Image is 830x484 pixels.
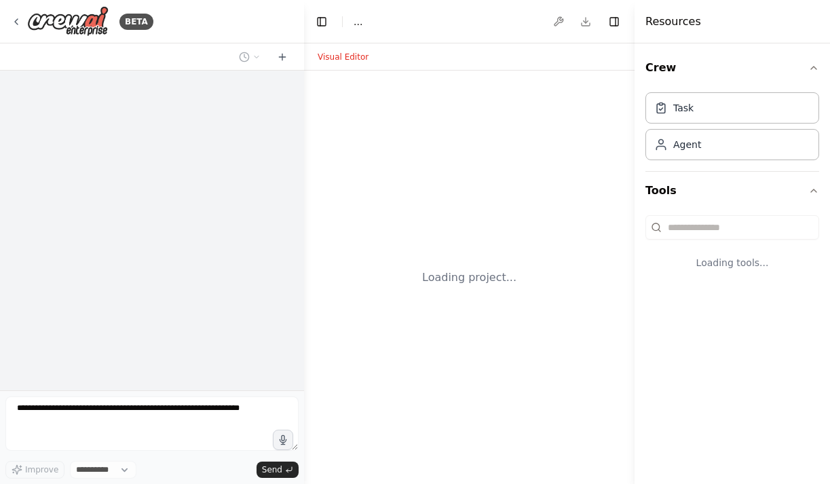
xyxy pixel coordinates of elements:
[422,269,516,286] div: Loading project...
[271,49,293,65] button: Start a new chat
[27,6,109,37] img: Logo
[645,87,819,171] div: Crew
[354,15,362,29] nav: breadcrumb
[273,430,293,450] button: Click to speak your automation idea
[257,462,299,478] button: Send
[605,12,624,31] button: Hide right sidebar
[673,138,701,151] div: Agent
[645,245,819,280] div: Loading tools...
[5,461,64,479] button: Improve
[309,49,377,65] button: Visual Editor
[119,14,153,30] div: BETA
[312,12,331,31] button: Hide left sidebar
[673,101,694,115] div: Task
[645,172,819,210] button: Tools
[25,464,58,475] span: Improve
[354,15,362,29] span: ...
[233,49,266,65] button: Switch to previous chat
[645,14,701,30] h4: Resources
[262,464,282,475] span: Send
[645,210,819,291] div: Tools
[645,49,819,87] button: Crew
